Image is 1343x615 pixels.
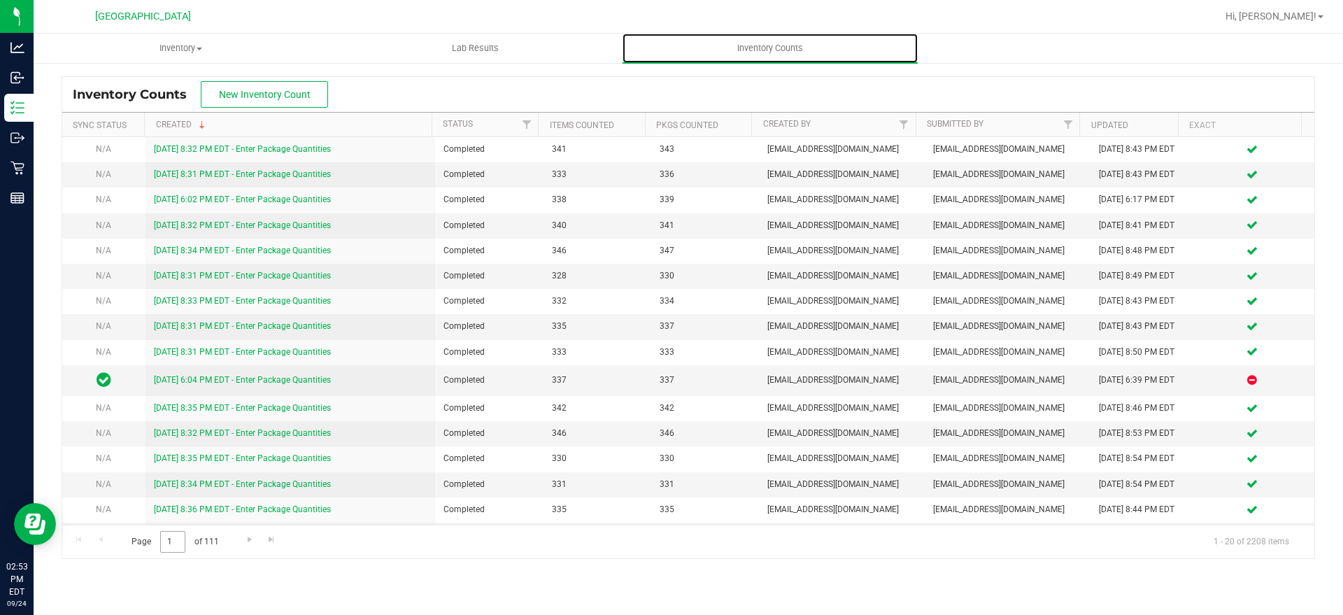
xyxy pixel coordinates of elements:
span: 340 [552,219,643,232]
span: [EMAIL_ADDRESS][DOMAIN_NAME] [933,295,1082,308]
a: Inventory [34,34,328,63]
span: Completed [443,295,534,308]
span: [EMAIL_ADDRESS][DOMAIN_NAME] [933,452,1082,465]
span: [EMAIL_ADDRESS][DOMAIN_NAME] [933,346,1082,359]
inline-svg: Inbound [10,71,24,85]
span: [EMAIL_ADDRESS][DOMAIN_NAME] [933,503,1082,516]
span: [EMAIL_ADDRESS][DOMAIN_NAME] [767,346,916,359]
div: [DATE] 8:49 PM EDT [1099,269,1181,283]
span: 337 [660,374,751,387]
span: Completed [443,193,534,206]
a: [DATE] 8:31 PM EDT - Enter Package Quantities [154,169,331,179]
span: N/A [96,271,111,281]
a: Status [443,119,473,129]
span: N/A [96,428,111,438]
div: [DATE] 8:43 PM EDT [1099,168,1181,181]
a: Filter [515,113,538,136]
a: [DATE] 8:34 PM EDT - Enter Package Quantities [154,479,331,489]
span: New Inventory Count [219,89,311,100]
span: Inventory [34,42,327,55]
span: 330 [660,269,751,283]
span: [EMAIL_ADDRESS][DOMAIN_NAME] [933,244,1082,257]
a: [DATE] 8:32 PM EDT - Enter Package Quantities [154,220,331,230]
span: [EMAIL_ADDRESS][DOMAIN_NAME] [767,269,916,283]
span: 334 [660,295,751,308]
span: 346 [552,427,643,440]
span: Completed [443,269,534,283]
inline-svg: Outbound [10,131,24,145]
span: 333 [660,346,751,359]
span: [EMAIL_ADDRESS][DOMAIN_NAME] [767,143,916,156]
div: [DATE] 6:17 PM EDT [1099,193,1181,206]
span: [EMAIL_ADDRESS][DOMAIN_NAME] [933,219,1082,232]
span: 330 [552,452,643,465]
div: [DATE] 8:54 PM EDT [1099,478,1181,491]
span: [EMAIL_ADDRESS][DOMAIN_NAME] [767,478,916,491]
a: [DATE] 8:35 PM EDT - Enter Package Quantities [154,453,331,463]
span: 342 [660,402,751,415]
div: [DATE] 6:39 PM EDT [1099,374,1181,387]
span: Completed [443,143,534,156]
a: [DATE] 8:36 PM EDT - Enter Package Quantities [154,504,331,514]
span: Completed [443,320,534,333]
span: Completed [443,478,534,491]
span: 333 [552,168,643,181]
span: N/A [96,220,111,230]
span: 346 [660,427,751,440]
span: [EMAIL_ADDRESS][DOMAIN_NAME] [767,168,916,181]
a: Go to the last page [262,531,282,550]
span: [EMAIL_ADDRESS][DOMAIN_NAME] [767,402,916,415]
a: [DATE] 8:31 PM EDT - Enter Package Quantities [154,271,331,281]
span: [EMAIL_ADDRESS][DOMAIN_NAME] [767,374,916,387]
a: [DATE] 8:31 PM EDT - Enter Package Quantities [154,347,331,357]
a: Go to the next page [239,531,260,550]
span: 341 [660,219,751,232]
span: [EMAIL_ADDRESS][DOMAIN_NAME] [767,320,916,333]
span: [EMAIL_ADDRESS][DOMAIN_NAME] [933,374,1082,387]
span: N/A [96,347,111,357]
span: N/A [96,169,111,179]
span: [EMAIL_ADDRESS][DOMAIN_NAME] [933,193,1082,206]
span: [EMAIL_ADDRESS][DOMAIN_NAME] [767,427,916,440]
div: [DATE] 8:48 PM EDT [1099,244,1181,257]
div: [DATE] 8:54 PM EDT [1099,452,1181,465]
span: 337 [552,374,643,387]
span: N/A [96,246,111,255]
a: Updated [1091,120,1128,130]
span: 343 [660,143,751,156]
span: 347 [660,244,751,257]
a: Items Counted [550,120,614,130]
a: [DATE] 8:34 PM EDT - Enter Package Quantities [154,246,331,255]
iframe: Resource center [14,503,56,545]
span: 330 [660,452,751,465]
span: [EMAIL_ADDRESS][DOMAIN_NAME] [767,503,916,516]
span: 333 [552,346,643,359]
a: Pkgs Counted [656,120,718,130]
div: [DATE] 8:41 PM EDT [1099,219,1181,232]
div: [DATE] 8:43 PM EDT [1099,295,1181,308]
span: Completed [443,402,534,415]
span: Completed [443,244,534,257]
a: [DATE] 8:35 PM EDT - Enter Package Quantities [154,403,331,413]
span: N/A [96,504,111,514]
inline-svg: Retail [10,161,24,175]
span: 331 [660,478,751,491]
span: N/A [96,144,111,154]
span: Completed [443,427,534,440]
span: 346 [552,244,643,257]
p: 09/24 [6,598,27,609]
p: 02:53 PM EDT [6,560,27,598]
div: [DATE] 8:53 PM EDT [1099,427,1181,440]
div: [DATE] 8:43 PM EDT [1099,320,1181,333]
a: [DATE] 8:31 PM EDT - Enter Package Quantities [154,321,331,331]
button: New Inventory Count [201,81,328,108]
span: In Sync [97,370,111,390]
span: 341 [552,143,643,156]
div: [DATE] 8:44 PM EDT [1099,503,1181,516]
span: N/A [96,296,111,306]
a: Submitted By [927,119,983,129]
span: Page of 111 [120,531,230,553]
span: N/A [96,479,111,489]
span: [EMAIL_ADDRESS][DOMAIN_NAME] [933,269,1082,283]
span: 342 [552,402,643,415]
